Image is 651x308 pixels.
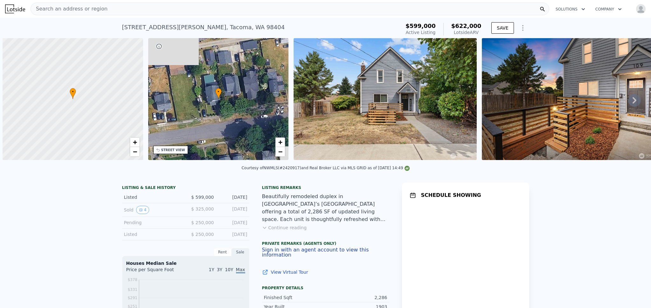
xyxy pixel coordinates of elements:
[294,38,477,160] img: Sale: 167465145 Parcel: 101205960
[126,260,245,266] div: Houses Median Sale
[326,294,387,301] div: 2,286
[262,241,389,247] div: Private Remarks (Agents Only)
[491,22,514,34] button: SAVE
[161,148,185,152] div: STREET VIEW
[236,267,245,273] span: Max
[191,195,214,200] span: $ 599,000
[130,147,140,157] a: Zoom out
[241,166,409,170] div: Courtesy of NWMLS (#2420917) and Real Broker LLC via MLS GRID as of [DATE] 14:49
[421,191,481,199] h1: SCHEDULE SHOWING
[124,206,181,214] div: Sold
[262,185,389,190] div: Listing remarks
[5,4,25,13] img: Lotside
[126,266,186,277] div: Price per Square Foot
[262,224,307,231] button: Continue reading
[191,232,214,237] span: $ 250,000
[122,185,249,191] div: LISTING & SALE HISTORY
[31,5,107,13] span: Search an address or region
[262,193,389,223] div: Beautifully remodeled duplex in [GEOGRAPHIC_DATA]’s [GEOGRAPHIC_DATA] offering a total of 2,286 S...
[275,147,285,157] a: Zoom out
[219,194,247,200] div: [DATE]
[136,206,149,214] button: View historical data
[219,219,247,226] div: [DATE]
[128,278,137,282] tspan: $378
[130,137,140,147] a: Zoom in
[133,138,137,146] span: +
[219,206,247,214] div: [DATE]
[128,296,137,300] tspan: $291
[124,194,181,200] div: Listed
[590,3,627,15] button: Company
[636,4,646,14] img: avatar
[262,269,389,275] a: View Virtual Tour
[214,248,232,256] div: Rent
[405,166,410,171] img: NWMLS Logo
[516,22,529,34] button: Show Options
[124,231,181,238] div: Listed
[128,287,137,292] tspan: $331
[217,267,222,272] span: 3Y
[451,23,481,29] span: $622,000
[70,89,76,95] span: •
[215,89,222,95] span: •
[70,88,76,99] div: •
[451,29,481,36] div: Lotside ARV
[405,23,436,29] span: $599,000
[133,148,137,156] span: −
[262,247,389,258] button: Sign in with an agent account to view this information
[191,206,214,211] span: $ 325,000
[225,267,233,272] span: 10Y
[219,231,247,238] div: [DATE]
[278,138,282,146] span: +
[278,148,282,156] span: −
[275,137,285,147] a: Zoom in
[215,88,222,99] div: •
[122,23,285,32] div: [STREET_ADDRESS][PERSON_NAME] , Tacoma , WA 98404
[232,248,249,256] div: Sale
[262,285,389,291] div: Property details
[264,294,326,301] div: Finished Sqft
[551,3,590,15] button: Solutions
[124,219,181,226] div: Pending
[209,267,214,272] span: 1Y
[191,220,214,225] span: $ 250,000
[406,30,436,35] span: Active Listing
